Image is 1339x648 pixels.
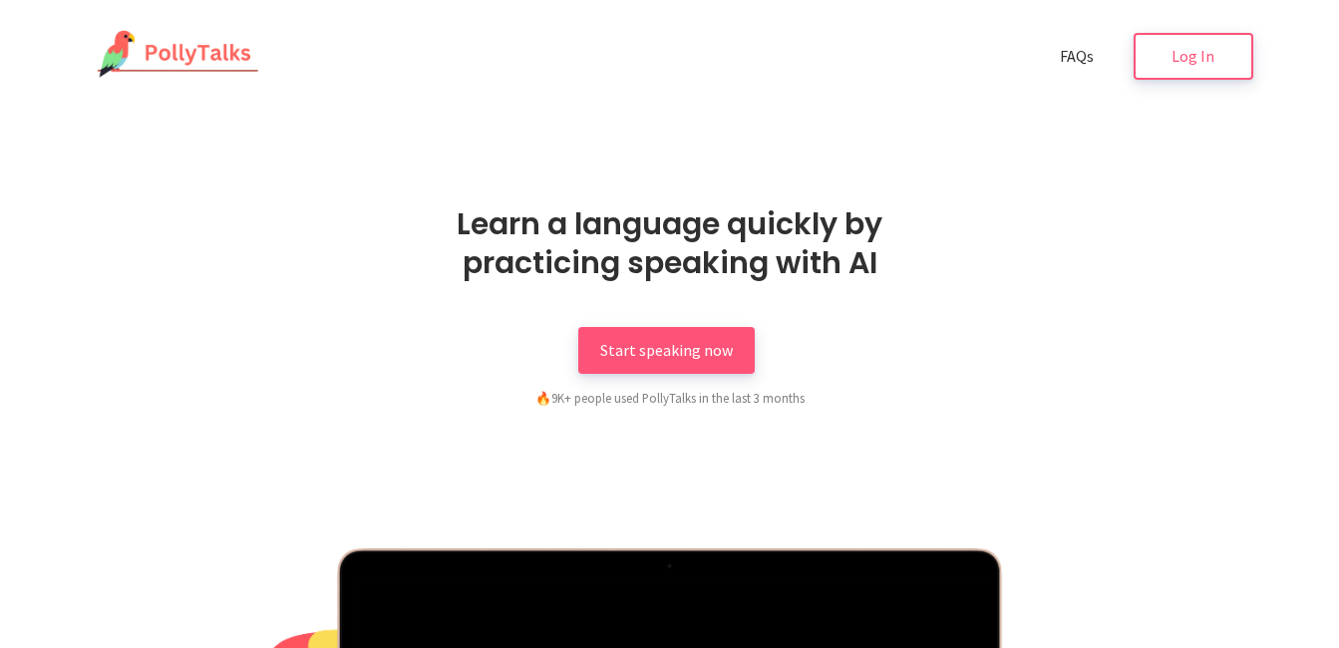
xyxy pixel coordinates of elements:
span: fire [535,390,551,406]
a: Log In [1134,33,1253,80]
a: Start speaking now [578,327,755,374]
a: FAQs [1038,33,1116,80]
h1: Learn a language quickly by practicing speaking with AI [396,204,944,282]
span: Log In [1172,46,1214,66]
span: Start speaking now [600,340,733,360]
img: PollyTalks Logo [87,30,260,80]
span: FAQs [1060,46,1094,66]
div: 9K+ people used PollyTalks in the last 3 months [431,388,909,408]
